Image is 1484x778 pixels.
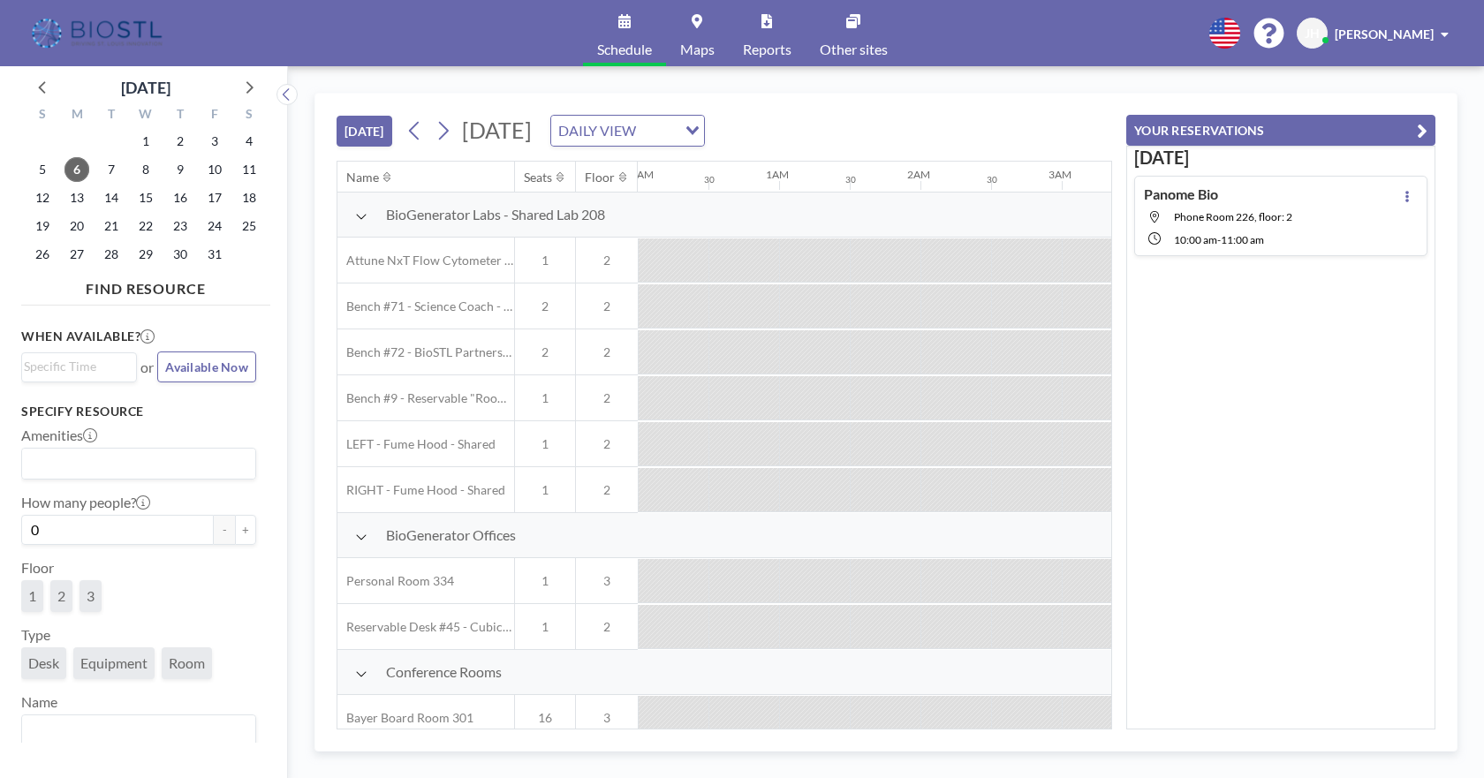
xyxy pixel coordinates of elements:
div: F [197,104,231,127]
span: Friday, October 10, 2025 [202,157,227,182]
div: 30 [845,174,856,185]
div: W [129,104,163,127]
span: Bench #9 - Reservable "RoomZilla" Bench [337,390,514,406]
span: Sunday, October 26, 2025 [30,242,55,267]
span: Wednesday, October 15, 2025 [133,185,158,210]
div: 30 [704,174,715,185]
span: 3 [576,573,638,589]
span: BioGenerator Labs - Shared Lab 208 [386,206,605,223]
span: Other sites [820,42,888,57]
div: 3AM [1049,168,1071,181]
span: or [140,359,154,376]
span: Friday, October 24, 2025 [202,214,227,238]
span: 2 [576,619,638,635]
span: RIGHT - Fume Hood - Shared [337,482,505,498]
span: Thursday, October 23, 2025 [168,214,193,238]
span: Friday, October 31, 2025 [202,242,227,267]
span: Schedule [597,42,652,57]
div: 2AM [907,168,930,181]
span: Thursday, October 2, 2025 [168,129,193,154]
span: - [1217,233,1221,246]
span: Tuesday, October 14, 2025 [99,185,124,210]
span: 11:00 AM [1221,233,1264,246]
button: + [235,515,256,545]
div: Search for option [22,715,255,745]
div: S [231,104,266,127]
span: Wednesday, October 29, 2025 [133,242,158,267]
span: 3 [576,710,638,726]
span: Sunday, October 5, 2025 [30,157,55,182]
span: Saturday, October 18, 2025 [237,185,261,210]
span: Monday, October 6, 2025 [64,157,89,182]
button: YOUR RESERVATIONS [1126,115,1435,146]
span: 2 [57,587,65,604]
span: Phone Room 226, floor: 2 [1174,210,1292,223]
span: Reports [743,42,791,57]
span: Bayer Board Room 301 [337,710,473,726]
span: Bench #72 - BioSTL Partnerships & Apprenticeships Bench [337,344,514,360]
span: 3 [87,587,95,604]
label: Floor [21,559,54,577]
span: Personal Room 334 [337,573,454,589]
span: Monday, October 20, 2025 [64,214,89,238]
div: S [26,104,60,127]
span: Maps [680,42,715,57]
input: Search for option [24,357,126,376]
input: Search for option [24,719,246,742]
h3: Specify resource [21,404,256,419]
span: BioGenerator Offices [386,526,516,544]
span: Saturday, October 25, 2025 [237,214,261,238]
span: Wednesday, October 1, 2025 [133,129,158,154]
span: Monday, October 13, 2025 [64,185,89,210]
div: 12AM [625,168,654,181]
div: [DATE] [121,75,170,100]
label: Name [21,693,57,711]
span: Sunday, October 12, 2025 [30,185,55,210]
span: Thursday, October 16, 2025 [168,185,193,210]
span: Saturday, October 11, 2025 [237,157,261,182]
span: Thursday, October 30, 2025 [168,242,193,267]
span: Friday, October 3, 2025 [202,129,227,154]
span: 2 [576,482,638,498]
h4: Panome Bio [1144,185,1218,203]
button: Available Now [157,351,256,382]
span: Tuesday, October 7, 2025 [99,157,124,182]
span: 1 [28,587,36,604]
span: 2 [515,298,575,314]
span: Room [169,654,205,671]
label: Amenities [21,427,97,444]
span: Available Now [165,359,248,374]
span: LEFT - Fume Hood - Shared [337,436,496,452]
span: Reservable Desk #45 - Cubicle Area (Office 206) [337,619,514,635]
span: 2 [576,436,638,452]
label: How many people? [21,494,150,511]
span: JH [1305,26,1320,42]
span: Tuesday, October 28, 2025 [99,242,124,267]
span: Wednesday, October 8, 2025 [133,157,158,182]
span: 2 [576,344,638,360]
span: 1 [515,390,575,406]
input: Search for option [24,452,246,475]
button: [DATE] [337,116,392,147]
span: 2 [576,298,638,314]
div: 1AM [766,168,789,181]
div: 30 [987,174,997,185]
span: 1 [515,253,575,268]
span: 16 [515,710,575,726]
div: Search for option [22,353,136,380]
span: Attune NxT Flow Cytometer - Bench #25 [337,253,514,268]
button: - [214,515,235,545]
input: Search for option [641,119,675,142]
span: 1 [515,482,575,498]
div: Floor [585,170,615,185]
span: 1 [515,436,575,452]
span: Sunday, October 19, 2025 [30,214,55,238]
span: Thursday, October 9, 2025 [168,157,193,182]
span: 1 [515,619,575,635]
span: [DATE] [462,117,532,143]
span: Wednesday, October 22, 2025 [133,214,158,238]
span: Saturday, October 4, 2025 [237,129,261,154]
span: 10:00 AM [1174,233,1217,246]
span: Tuesday, October 21, 2025 [99,214,124,238]
span: Bench #71 - Science Coach - BioSTL Bench [337,298,514,314]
